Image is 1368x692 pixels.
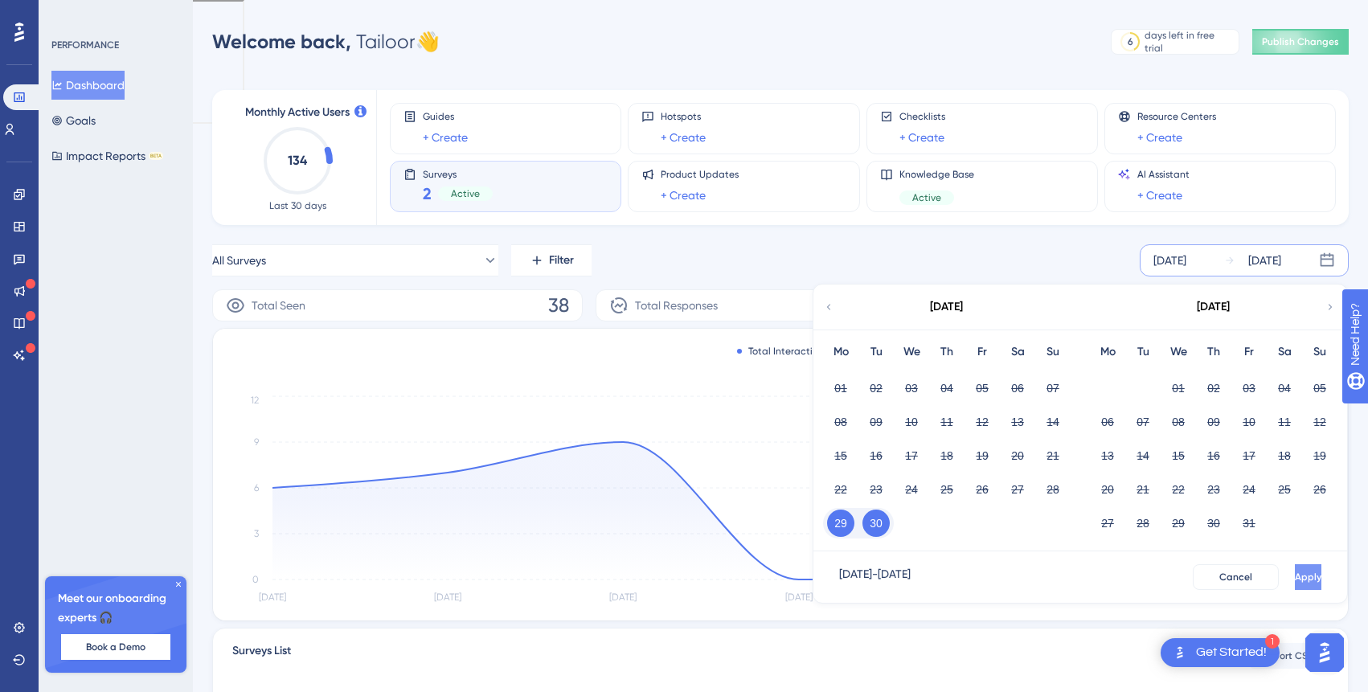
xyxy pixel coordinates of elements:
span: Last 30 days [269,199,326,212]
span: Total Responses [635,296,718,315]
a: + Create [1137,186,1182,205]
button: 05 [1306,375,1333,402]
div: days left in free trial [1145,29,1234,55]
button: 22 [827,476,854,503]
div: Tailoor 👋 [212,29,440,55]
button: 23 [862,476,890,503]
span: Cancel [1219,571,1252,583]
button: 07 [1039,375,1067,402]
button: 08 [1165,408,1192,436]
span: 2 [423,182,432,205]
div: 1 [1265,634,1280,649]
div: We [894,342,929,362]
iframe: UserGuiding AI Assistant Launcher [1300,629,1349,677]
button: 06 [1094,408,1121,436]
div: [DATE] [1197,297,1230,317]
img: launcher-image-alternative-text [1170,643,1190,662]
button: 10 [898,408,925,436]
button: 21 [1129,476,1157,503]
span: Hotspots [661,110,706,123]
div: 6 [1128,35,1133,48]
div: Su [1035,342,1071,362]
button: 03 [1235,375,1263,402]
button: 28 [1039,476,1067,503]
div: Th [1196,342,1231,362]
button: 31 [1235,510,1263,537]
button: 03 [898,375,925,402]
span: 38 [548,293,569,318]
span: All Surveys [212,251,266,270]
button: 27 [1004,476,1031,503]
div: We [1161,342,1196,362]
span: Product Updates [661,168,739,181]
tspan: [DATE] [434,592,461,603]
span: Guides [423,110,468,123]
text: 134 [288,153,308,168]
button: 04 [1271,375,1298,402]
button: 18 [1271,442,1298,469]
button: 17 [898,442,925,469]
button: 12 [969,408,996,436]
button: 05 [969,375,996,402]
div: Fr [965,342,1000,362]
button: 17 [1235,442,1263,469]
div: [DATE] - [DATE] [839,564,911,590]
tspan: [DATE] [259,592,286,603]
span: Surveys List [232,641,291,670]
button: 24 [898,476,925,503]
button: 26 [1306,476,1333,503]
span: Need Help? [38,4,100,23]
span: AI Assistant [1137,168,1190,181]
span: Total Seen [252,296,305,315]
button: 23 [1200,476,1227,503]
button: Filter [511,244,592,276]
button: Cancel [1193,564,1279,590]
button: 22 [1165,476,1192,503]
div: Fr [1231,342,1267,362]
button: 28 [1129,510,1157,537]
button: Publish Changes [1252,29,1349,55]
button: 11 [1271,408,1298,436]
div: Open Get Started! checklist, remaining modules: 1 [1161,638,1280,667]
button: 19 [969,442,996,469]
button: 29 [827,510,854,537]
button: 02 [862,375,890,402]
button: Export CSV [1248,643,1329,669]
button: Book a Demo [61,634,170,660]
button: Goals [51,106,96,135]
button: Impact ReportsBETA [51,141,163,170]
button: 01 [1165,375,1192,402]
tspan: 0 [252,574,259,585]
span: Meet our onboarding experts 🎧 [58,589,174,628]
div: Th [929,342,965,362]
button: 13 [1004,408,1031,436]
span: Resource Centers [1137,110,1216,123]
span: Active [451,187,480,200]
div: Mo [1090,342,1125,362]
button: Apply [1295,564,1321,590]
div: Mo [823,342,858,362]
span: Filter [549,251,574,270]
button: 09 [862,408,890,436]
button: 08 [827,408,854,436]
button: 14 [1129,442,1157,469]
button: 15 [827,442,854,469]
button: 04 [933,375,960,402]
button: 26 [969,476,996,503]
button: 14 [1039,408,1067,436]
button: 19 [1306,442,1333,469]
button: 12 [1306,408,1333,436]
span: Apply [1295,571,1321,583]
a: + Create [661,128,706,147]
div: Tu [1125,342,1161,362]
tspan: 12 [251,395,259,406]
span: Monthly Active Users [245,103,350,122]
button: 24 [1235,476,1263,503]
div: BETA [149,152,163,160]
button: 13 [1094,442,1121,469]
button: 11 [933,408,960,436]
button: All Surveys [212,244,498,276]
button: 09 [1200,408,1227,436]
button: 27 [1094,510,1121,537]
